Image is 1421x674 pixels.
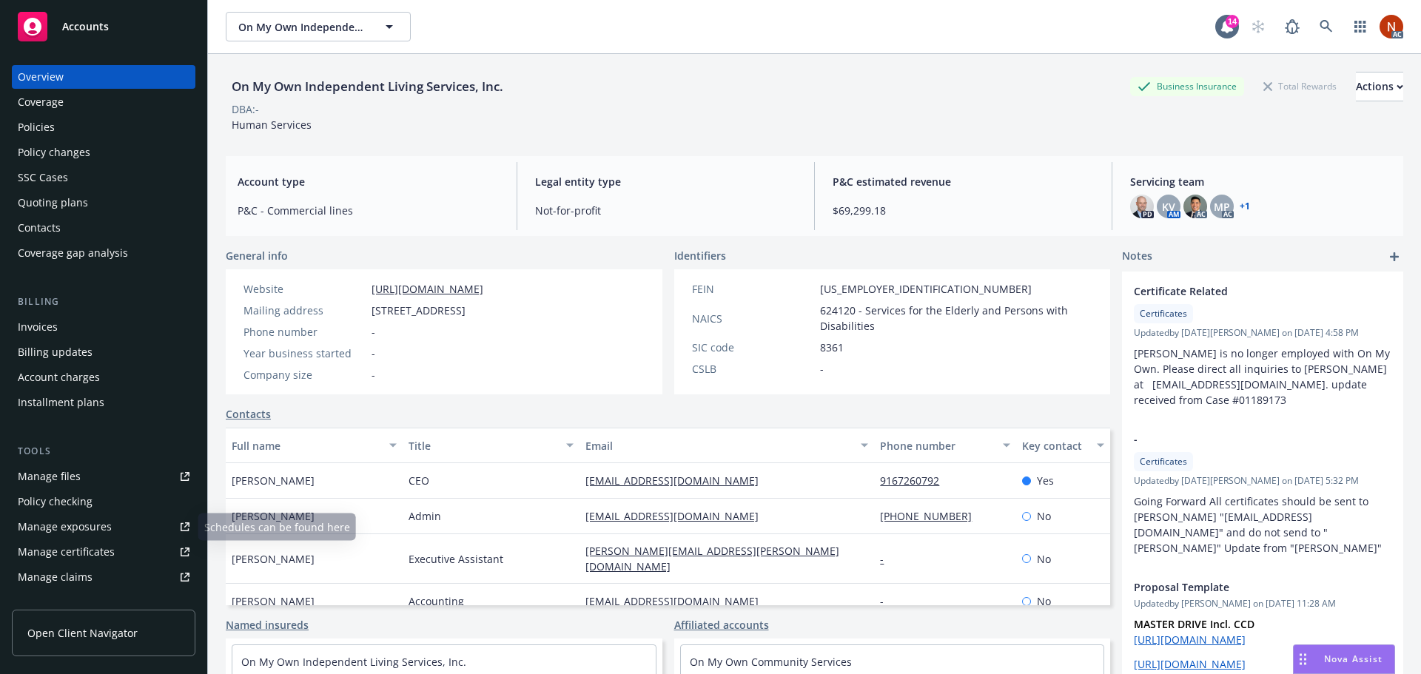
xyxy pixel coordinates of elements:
[1140,455,1187,468] span: Certificates
[1037,508,1051,524] span: No
[18,315,58,339] div: Invoices
[1130,77,1244,95] div: Business Insurance
[1256,77,1344,95] div: Total Rewards
[12,590,195,614] a: Manage BORs
[18,141,90,164] div: Policy changes
[833,203,1094,218] span: $69,299.18
[18,465,81,488] div: Manage files
[372,346,375,361] span: -
[1240,202,1250,211] a: +1
[232,508,315,524] span: [PERSON_NAME]
[1134,617,1254,631] strong: MASTER DRIVE Incl. CCD
[243,324,366,340] div: Phone number
[18,565,93,589] div: Manage claims
[820,303,1093,334] span: 624120 - Services for the Elderly and Persons with Disabilities
[12,540,195,564] a: Manage certificates
[18,540,115,564] div: Manage certificates
[18,216,61,240] div: Contacts
[1130,174,1391,189] span: Servicing team
[1140,307,1187,320] span: Certificates
[585,474,770,488] a: [EMAIL_ADDRESS][DOMAIN_NAME]
[1324,653,1383,665] span: Nova Assist
[1226,15,1239,28] div: 14
[535,174,796,189] span: Legal entity type
[232,118,312,132] span: Human Services
[226,406,271,422] a: Contacts
[12,216,195,240] a: Contacts
[18,490,93,513] div: Policy checking
[226,248,288,263] span: General info
[820,361,824,377] span: -
[238,19,366,35] span: On My Own Independent Living Services, Inc.
[243,367,366,383] div: Company size
[1346,12,1375,41] a: Switch app
[1243,12,1273,41] a: Start snowing
[18,515,112,539] div: Manage exposures
[372,282,483,296] a: [URL][DOMAIN_NAME]
[1022,438,1088,454] div: Key contact
[409,438,557,454] div: Title
[226,617,309,633] a: Named insureds
[1214,199,1230,215] span: MP
[1356,73,1403,101] div: Actions
[12,115,195,139] a: Policies
[372,303,466,318] span: [STREET_ADDRESS]
[674,617,769,633] a: Affiliated accounts
[880,474,951,488] a: 9167260792
[12,241,195,265] a: Coverage gap analysis
[690,655,852,669] a: On My Own Community Services
[243,346,366,361] div: Year business started
[12,315,195,339] a: Invoices
[874,428,1015,463] button: Phone number
[1294,645,1312,673] div: Drag to move
[18,340,93,364] div: Billing updates
[1356,72,1403,101] button: Actions
[12,515,195,539] a: Manage exposures
[1277,12,1307,41] a: Report a Bug
[232,473,315,488] span: [PERSON_NAME]
[880,438,993,454] div: Phone number
[692,361,814,377] div: CSLB
[241,655,466,669] a: On My Own Independent Living Services, Inc.
[12,340,195,364] a: Billing updates
[372,324,375,340] span: -
[1134,494,1382,555] span: Going Forward All certificates should be sent to [PERSON_NAME] "[EMAIL_ADDRESS][DOMAIN_NAME]" and...
[12,565,195,589] a: Manage claims
[1122,248,1152,266] span: Notes
[27,625,138,641] span: Open Client Navigator
[62,21,109,33] span: Accounts
[12,166,195,189] a: SSC Cases
[12,490,195,513] a: Policy checking
[12,365,195,389] a: Account charges
[1130,195,1154,218] img: photo
[372,367,375,383] span: -
[18,590,87,614] div: Manage BORs
[820,281,1032,297] span: [US_EMPLOYER_IDENTIFICATION_NUMBER]
[1122,419,1403,567] div: -CertificatesUpdatedby [DATE][PERSON_NAME] on [DATE] 5:32 PMGoing Forward All certificates should...
[833,174,1094,189] span: P&C estimated revenue
[1183,195,1207,218] img: photo
[12,294,195,309] div: Billing
[580,428,874,463] button: Email
[409,473,429,488] span: CEO
[880,552,896,566] a: -
[1134,579,1353,595] span: Proposal Template
[226,428,403,463] button: Full name
[238,174,499,189] span: Account type
[1134,326,1391,340] span: Updated by [DATE][PERSON_NAME] on [DATE] 4:58 PM
[585,544,839,573] a: [PERSON_NAME][EMAIL_ADDRESS][PERSON_NAME][DOMAIN_NAME]
[820,340,844,355] span: 8361
[409,593,464,609] span: Accounting
[12,191,195,215] a: Quoting plans
[409,551,503,567] span: Executive Assistant
[1385,248,1403,266] a: add
[692,340,814,355] div: SIC code
[12,65,195,89] a: Overview
[1037,593,1051,609] span: No
[692,311,814,326] div: NAICS
[585,594,770,608] a: [EMAIL_ADDRESS][DOMAIN_NAME]
[18,365,100,389] div: Account charges
[692,281,814,297] div: FEIN
[880,594,896,608] a: -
